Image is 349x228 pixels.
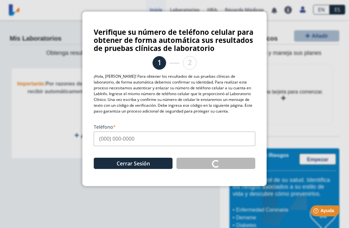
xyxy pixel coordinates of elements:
[153,56,166,70] li: 1
[94,28,255,52] h3: Verifique su número de teléfono celular para obtener de forma automática sus resultados de prueba...
[94,132,255,146] input: (000) 000-0000
[94,158,173,169] button: Cerrar Sesión
[94,124,255,130] label: Teléfono
[291,203,342,221] iframe: Help widget launcher
[94,74,255,114] p: ¡Hola, [PERSON_NAME]! Para obtener los resultados de sus pruebas clínicas de laboratorio, de form...
[183,56,196,70] li: 2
